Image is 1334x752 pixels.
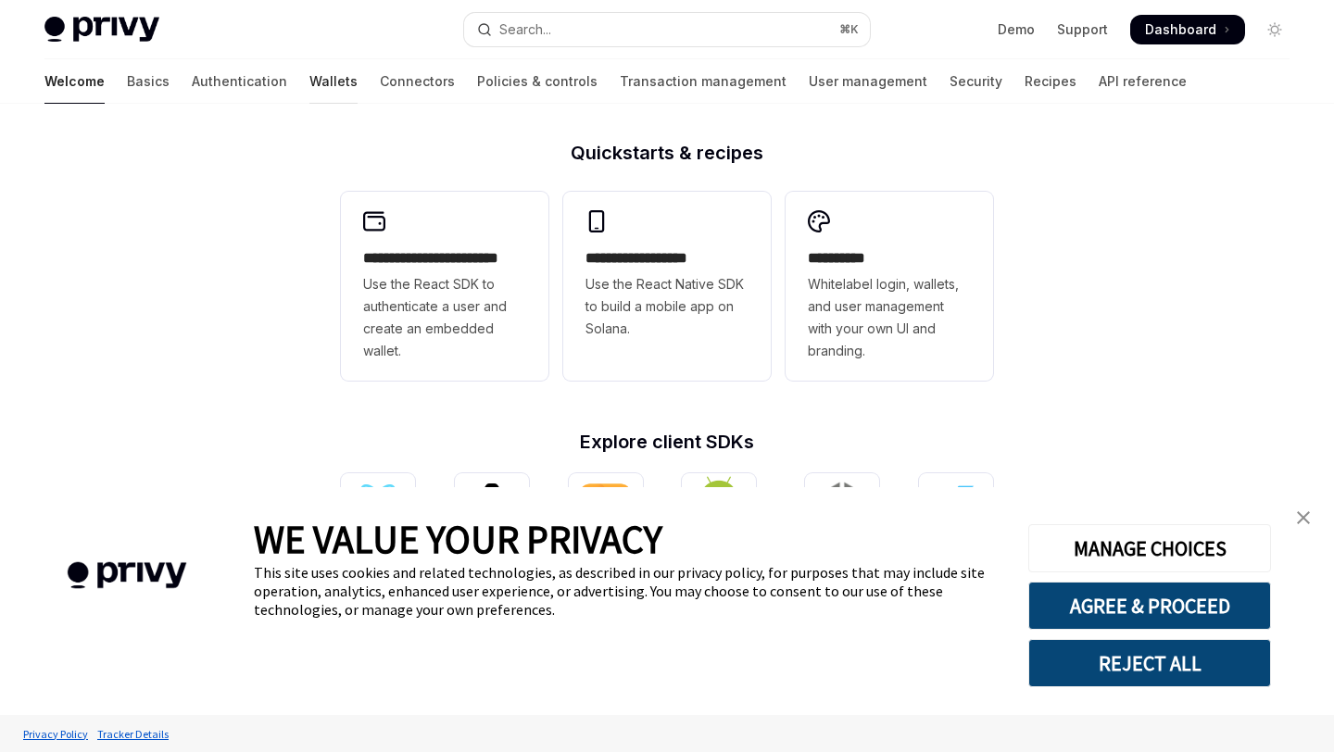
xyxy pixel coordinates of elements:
span: Use the React Native SDK to build a mobile app on Solana. [585,273,749,340]
a: Dashboard [1130,15,1245,44]
img: Android (Kotlin) [689,475,749,545]
a: User management [809,59,927,104]
button: AGREE & PROCEED [1028,582,1271,630]
a: Wallets [309,59,358,104]
span: Dashboard [1145,20,1216,39]
a: Security [950,59,1002,104]
a: Transaction management [620,59,787,104]
img: iOS (Swift) [576,483,636,538]
img: Unity [812,481,872,540]
a: React NativeReact Native [455,473,529,570]
a: Basics [127,59,170,104]
button: REJECT ALL [1028,639,1271,687]
a: iOS (Swift)iOS (Swift) [569,473,643,570]
div: Search... [499,19,551,41]
div: This site uses cookies and related technologies, as described in our privacy policy, for purposes... [254,563,1000,619]
img: company logo [28,535,226,616]
a: API reference [1099,59,1187,104]
a: Policies & controls [477,59,598,104]
img: close banner [1297,511,1310,524]
a: Authentication [192,59,287,104]
h2: Quickstarts & recipes [341,144,993,162]
a: **** *****Whitelabel login, wallets, and user management with your own UI and branding. [786,192,993,381]
img: Flutter [926,481,986,540]
img: light logo [44,17,159,43]
button: MANAGE CHOICES [1028,524,1271,572]
button: Toggle dark mode [1260,15,1290,44]
a: Demo [998,20,1035,39]
span: Use the React SDK to authenticate a user and create an embedded wallet. [363,273,526,362]
img: React Native [462,483,522,536]
a: ReactReact [341,473,415,570]
span: ⌘ K [839,22,859,37]
a: Privacy Policy [19,718,93,750]
a: Tracker Details [93,718,173,750]
h2: Explore client SDKs [341,432,993,451]
a: FlutterFlutter [919,473,993,570]
span: WE VALUE YOUR PRIVACY [254,515,662,563]
a: Welcome [44,59,105,104]
a: UnityUnity [805,473,879,570]
span: Whitelabel login, wallets, and user management with your own UI and branding. [808,273,971,362]
a: Recipes [1025,59,1076,104]
a: Android (Kotlin)Android (Kotlin) [682,473,765,570]
a: Support [1057,20,1108,39]
a: **** **** **** ***Use the React Native SDK to build a mobile app on Solana. [563,192,771,381]
a: Connectors [380,59,455,104]
button: Open search [464,13,869,46]
a: close banner [1285,499,1322,536]
img: React [348,484,408,537]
